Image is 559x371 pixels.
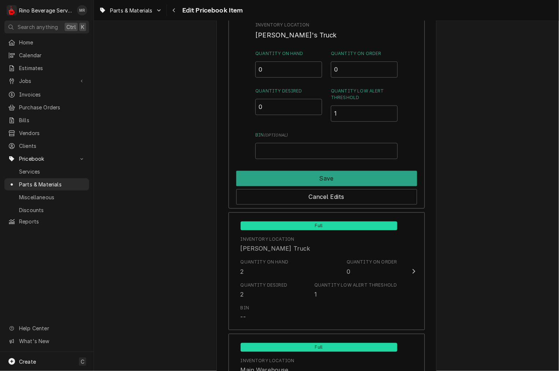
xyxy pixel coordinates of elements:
span: Jobs [19,77,74,85]
a: Go to Pricebook [4,153,89,165]
div: Quantity on Order [347,259,397,265]
span: K [81,23,84,31]
a: Services [4,166,89,178]
label: Bin [255,132,397,138]
div: Button Group Row [236,168,417,186]
a: Go to What's New [4,335,89,347]
label: Quantity on Hand [255,50,322,57]
div: Quantity Desired [241,282,288,288]
span: Parts & Materials [19,181,85,188]
div: Quantity on Hand [241,259,289,276]
a: Clients [4,140,89,152]
div: Bin [241,305,249,321]
div: Inventory Location [255,22,397,40]
span: Reports [19,218,85,225]
a: Calendar [4,49,89,61]
div: 0 [347,267,350,276]
div: Quantity Low Alert Threshold [331,88,398,121]
span: C [81,358,84,365]
label: Quantity on Order [331,50,398,57]
button: Search anythingCtrlK [4,21,89,33]
label: Quantity Low Alert Threshold [331,88,398,101]
div: Quantity on Hand [241,259,289,265]
div: Rino Beverage Service's Avatar [7,5,17,15]
a: Purchase Orders [4,101,89,113]
label: Quantity Desired [255,88,322,94]
div: Full [241,342,397,352]
a: Bills [4,114,89,126]
span: Inventory Location [255,22,397,28]
span: Home [19,39,85,46]
span: Search anything [18,23,58,31]
div: R [7,5,17,15]
span: Full [241,343,397,352]
span: [PERSON_NAME]'s Truck [255,31,337,39]
span: Bills [19,116,85,124]
div: Melissa Rinehart's Avatar [77,5,87,15]
div: Inventory Level Edit Form [255,22,397,159]
span: Estimates [19,64,85,72]
span: What's New [19,337,85,345]
div: Quantity on Order [331,50,398,77]
div: Bin [241,305,249,311]
a: Go to Parts & Materials [96,4,165,17]
a: Parts & Materials [4,178,89,190]
div: Quantity on Hand [255,50,322,77]
a: Go to Jobs [4,75,89,87]
span: Create [19,359,36,365]
span: Ctrl [66,23,76,31]
div: Quantity Low Alert Threshold [314,282,397,299]
div: Quantity Desired [255,88,322,121]
span: Vendors [19,129,85,137]
button: Cancel Edits [236,189,417,204]
div: Quantity on Order [347,259,397,276]
span: Help Center [19,324,85,332]
div: Bin [255,132,397,159]
div: Rino Beverage Service [19,7,73,14]
button: Update Inventory Level [229,212,425,330]
span: Parts & Materials [110,7,153,14]
div: -- [241,313,246,321]
div: Inventory Location [241,357,295,364]
span: Inventory Location [255,30,397,40]
div: Quantity Desired [241,282,288,299]
div: Inventory Location [241,236,295,243]
button: Save [236,171,417,186]
div: Button Group Row [236,186,417,204]
span: Clients [19,142,85,150]
a: Vendors [4,127,89,139]
span: Purchase Orders [19,103,85,111]
span: Pricebook [19,155,74,163]
span: Miscellaneous [19,193,85,201]
div: Button Group [236,168,417,204]
a: Discounts [4,204,89,216]
div: MR [77,5,87,15]
a: Invoices [4,88,89,101]
span: Discounts [19,206,85,214]
div: 2 [241,267,244,276]
div: [PERSON_NAME] Truck [241,244,310,253]
span: ( optional ) [264,133,288,138]
a: Home [4,36,89,48]
span: Edit Pricebook Item [180,6,243,15]
a: Estimates [4,62,89,74]
button: Navigate back [168,4,180,16]
a: Go to Help Center [4,322,89,334]
a: Reports [4,215,89,228]
div: 1 [314,290,317,299]
div: Location [241,236,310,253]
span: Full [241,221,397,230]
div: Quantity Low Alert Threshold [314,282,397,288]
div: 2 [241,290,244,299]
span: Invoices [19,91,85,98]
a: Miscellaneous [4,191,89,203]
span: Calendar [19,51,85,59]
span: Services [19,168,85,175]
